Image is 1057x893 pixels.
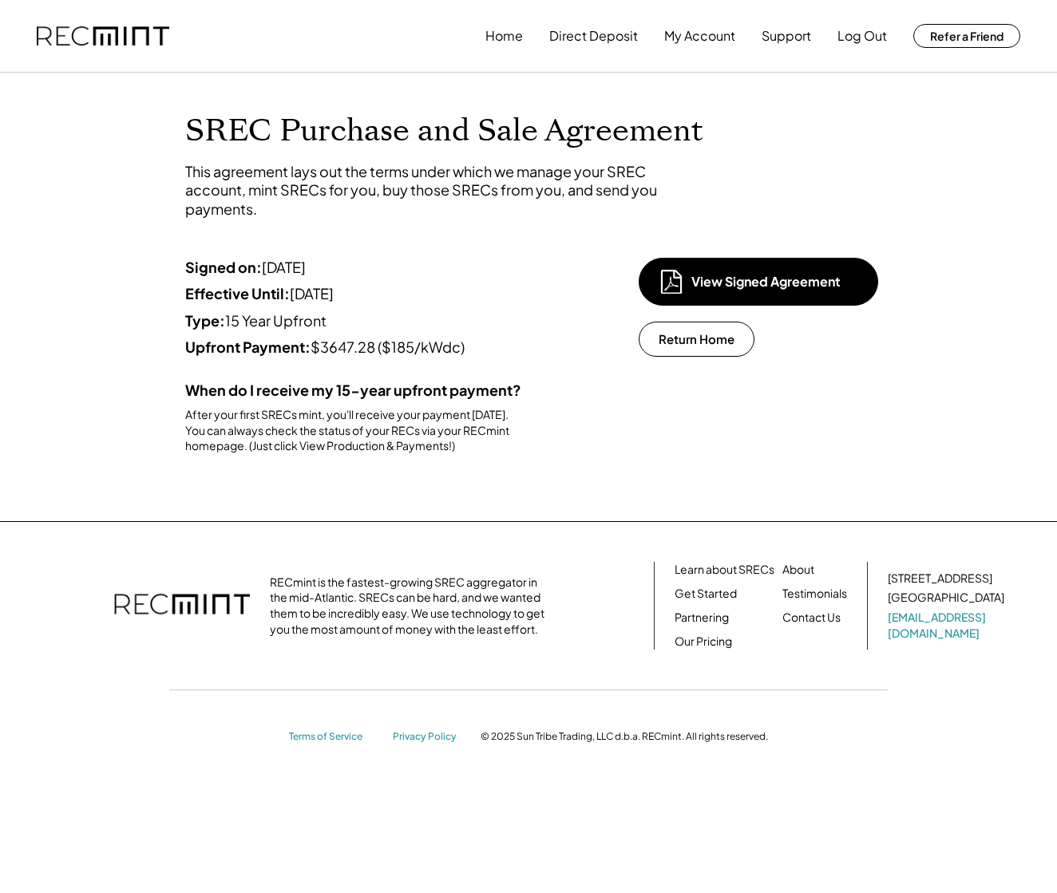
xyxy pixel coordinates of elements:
[185,284,544,302] div: [DATE]
[185,381,521,399] strong: When do I receive my 15-year upfront payment?
[289,730,377,744] a: Terms of Service
[549,20,638,52] button: Direct Deposit
[481,730,768,743] div: © 2025 Sun Tribe Trading, LLC d.b.a. RECmint. All rights reserved.
[888,571,992,587] div: [STREET_ADDRESS]
[675,562,774,578] a: Learn about SRECs
[675,610,729,626] a: Partnering
[837,20,887,52] button: Log Out
[270,575,553,637] div: RECmint is the fastest-growing SREC aggregator in the mid-Atlantic. SRECs can be hard, and we wan...
[185,311,544,330] div: 15 Year Upfront
[485,20,523,52] button: Home
[393,730,465,744] a: Privacy Policy
[782,586,847,602] a: Testimonials
[185,258,262,276] strong: Signed on:
[639,322,754,357] button: Return Home
[782,610,841,626] a: Contact Us
[664,20,735,52] button: My Account
[888,590,1004,606] div: [GEOGRAPHIC_DATA]
[888,610,1008,641] a: [EMAIL_ADDRESS][DOMAIN_NAME]
[185,162,664,218] div: This agreement lays out the terms under which we manage your SREC account, mint SRECs for you, bu...
[185,284,290,302] strong: Effective Until:
[913,24,1020,48] button: Refer a Friend
[185,338,544,356] div: $3647.28 ($185/kWdc)
[185,113,872,150] h1: SREC Purchase and Sale Agreement
[691,273,851,290] div: View Signed Agreement
[185,407,544,454] div: After your first SRECs mint, you'll receive your payment [DATE]. You can always check the status ...
[37,26,169,46] img: recmint-logotype%403x.png
[675,634,732,650] a: Our Pricing
[782,562,814,578] a: About
[185,258,544,276] div: [DATE]
[675,586,737,602] a: Get Started
[114,578,250,634] img: recmint-logotype%403x.png
[185,311,225,330] strong: Type:
[185,338,311,356] strong: Upfront Payment:
[762,20,811,52] button: Support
